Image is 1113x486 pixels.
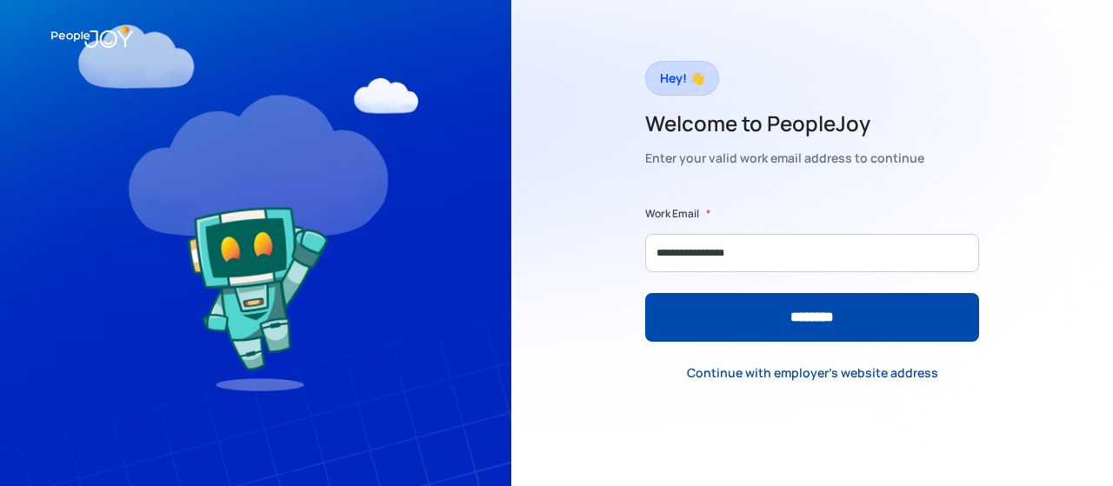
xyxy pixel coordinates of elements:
div: Hey! 👋 [660,66,704,90]
div: Enter your valid work email address to continue [645,146,924,170]
label: Work Email [645,205,699,223]
a: Continue with employer's website address [673,355,952,390]
form: Form [645,205,979,342]
div: Continue with employer's website address [687,364,938,382]
h2: Welcome to PeopleJoy [645,110,924,137]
